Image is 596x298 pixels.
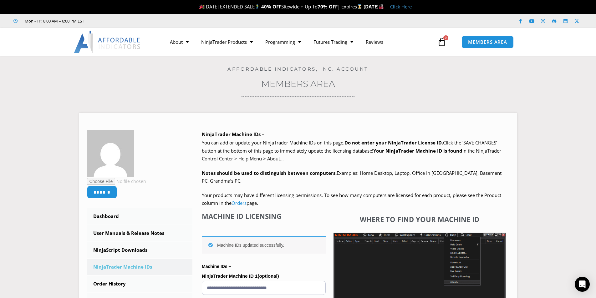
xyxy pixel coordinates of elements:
[202,236,326,254] div: Machine IDs updated successfully.
[379,4,384,9] img: 🏭
[461,36,514,48] a: MEMBERS AREA
[390,3,412,10] a: Click Here
[259,35,307,49] a: Programming
[357,4,362,9] img: ⌛
[87,276,193,292] a: Order History
[198,3,364,10] span: [DATE] EXTENDED SALE Sitewide + Up To | Expires
[202,170,337,176] strong: Notes should be used to distinguish between computers.
[202,271,326,281] label: NinjaTrader Machine ID 1
[575,277,590,292] div: Open Intercom Messenger
[164,35,436,49] nav: Menu
[344,139,443,146] b: Do not enter your NinjaTrader License ID.
[257,273,279,279] span: (optional)
[334,215,506,223] h4: Where to find your Machine ID
[261,78,335,89] a: Members Area
[199,4,204,9] img: 🎉
[202,264,231,269] strong: Machine IDs –
[93,18,187,24] iframe: Customer reviews powered by Trustpilot
[195,35,259,49] a: NinjaTrader Products
[87,225,193,241] a: User Manuals & Release Notes
[74,31,141,53] img: LogoAI | Affordable Indicators – NinjaTrader
[227,66,369,72] a: Affordable Indicators, Inc. Account
[202,170,502,184] span: Examples: Home Desktop, Laptop, Office In [GEOGRAPHIC_DATA], Basement PC, Grandma’s PC.
[23,17,84,25] span: Mon - Fri: 8:00 AM – 6:00 PM EST
[359,35,390,49] a: Reviews
[87,259,193,275] a: NinjaTrader Machine IDs
[87,130,134,177] img: 3e961ded3c57598c38b75bad42f30339efeb9c3e633a926747af0a11817a7dee
[307,35,359,49] a: Futures Trading
[443,35,448,40] span: 0
[428,33,456,51] a: 0
[202,139,501,162] span: Click the ‘SAVE CHANGES’ button at the bottom of this page to immediately update the licensing da...
[468,40,507,44] span: MEMBERS AREA
[202,131,264,137] b: NinjaTrader Machine IDs –
[202,139,344,146] span: You can add or update your NinjaTrader Machine IDs on this page.
[202,192,501,206] span: Your products may have different licensing permissions. To see how many computers are licensed fo...
[87,242,193,258] a: NinjaScript Downloads
[364,3,384,10] strong: [DATE]
[164,35,195,49] a: About
[255,4,260,9] img: 🏌️‍♂️
[373,148,462,154] strong: Your NinjaTrader Machine ID is found
[232,200,247,206] a: Orders
[202,212,326,220] h4: Machine ID Licensing
[318,3,338,10] strong: 70% OFF
[261,3,281,10] strong: 40% OFF
[87,208,193,225] a: Dashboard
